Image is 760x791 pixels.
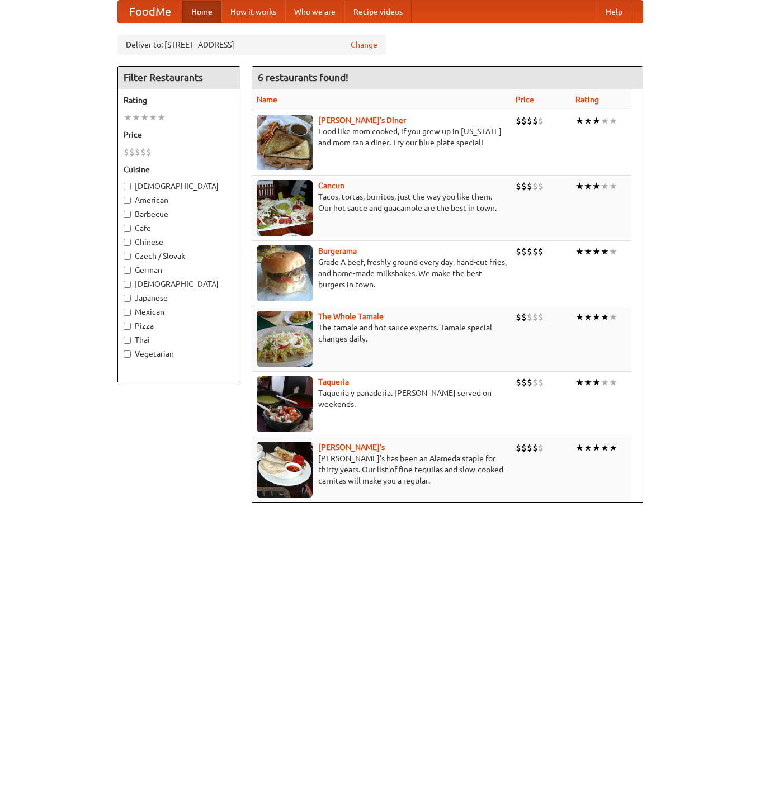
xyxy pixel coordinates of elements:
[318,116,406,125] b: [PERSON_NAME]'s Diner
[609,180,617,192] li: ★
[257,442,313,498] img: pedros.jpg
[124,94,234,106] h5: Rating
[124,309,131,316] input: Mexican
[532,245,538,258] li: $
[516,180,521,192] li: $
[601,442,609,454] li: ★
[257,322,507,344] p: The tamale and hot sauce experts. Tamale special changes daily.
[516,95,534,104] a: Price
[140,146,146,158] li: $
[124,350,131,358] input: Vegetarian
[592,180,601,192] li: ★
[584,180,592,192] li: ★
[318,247,357,255] a: Burgerama
[609,311,617,323] li: ★
[124,211,131,218] input: Barbecue
[521,115,527,127] li: $
[575,115,584,127] li: ★
[527,245,532,258] li: $
[538,180,544,192] li: $
[592,245,601,258] li: ★
[124,348,234,359] label: Vegetarian
[575,245,584,258] li: ★
[285,1,344,23] a: Who we are
[124,337,131,344] input: Thai
[124,236,234,248] label: Chinese
[601,376,609,389] li: ★
[592,442,601,454] li: ★
[601,115,609,127] li: ★
[124,253,131,260] input: Czech / Slovak
[257,245,313,301] img: burgerama.jpg
[527,442,532,454] li: $
[521,442,527,454] li: $
[257,376,313,432] img: taqueria.jpg
[318,377,349,386] a: Taqueria
[532,442,538,454] li: $
[351,39,377,50] a: Change
[538,376,544,389] li: $
[124,306,234,318] label: Mexican
[124,264,234,276] label: German
[538,115,544,127] li: $
[124,195,234,206] label: American
[601,245,609,258] li: ★
[124,197,131,204] input: American
[257,180,313,236] img: cancun.jpg
[584,115,592,127] li: ★
[575,95,599,104] a: Rating
[135,146,140,158] li: $
[124,129,234,140] h5: Price
[124,164,234,175] h5: Cuisine
[124,320,234,331] label: Pizza
[124,292,234,304] label: Japanese
[592,376,601,389] li: ★
[584,245,592,258] li: ★
[257,311,313,367] img: wholetamale.jpg
[527,180,532,192] li: $
[129,146,135,158] li: $
[575,311,584,323] li: ★
[149,111,157,124] li: ★
[344,1,412,23] a: Recipe videos
[257,115,313,170] img: sallys.jpg
[575,442,584,454] li: ★
[221,1,285,23] a: How it works
[318,443,385,452] a: [PERSON_NAME]'s
[124,278,234,290] label: [DEMOGRAPHIC_DATA]
[532,115,538,127] li: $
[609,376,617,389] li: ★
[597,1,631,23] a: Help
[124,323,131,330] input: Pizza
[516,245,521,258] li: $
[532,311,538,323] li: $
[124,281,131,288] input: [DEMOGRAPHIC_DATA]
[124,209,234,220] label: Barbecue
[124,181,234,192] label: [DEMOGRAPHIC_DATA]
[584,311,592,323] li: ★
[257,453,507,486] p: [PERSON_NAME]'s has been an Alameda staple for thirty years. Our list of fine tequilas and slow-c...
[318,312,384,321] a: The Whole Tamale
[318,181,344,190] b: Cancun
[157,111,166,124] li: ★
[584,442,592,454] li: ★
[146,146,152,158] li: $
[258,72,348,83] ng-pluralize: 6 restaurants found!
[124,250,234,262] label: Czech / Slovak
[584,376,592,389] li: ★
[609,442,617,454] li: ★
[257,95,277,104] a: Name
[124,146,129,158] li: $
[609,245,617,258] li: ★
[124,222,234,234] label: Cafe
[516,311,521,323] li: $
[118,1,182,23] a: FoodMe
[521,180,527,192] li: $
[140,111,149,124] li: ★
[182,1,221,23] a: Home
[532,376,538,389] li: $
[257,191,507,214] p: Tacos, tortas, burritos, just the way you like them. Our hot sauce and guacamole are the best in ...
[124,225,131,232] input: Cafe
